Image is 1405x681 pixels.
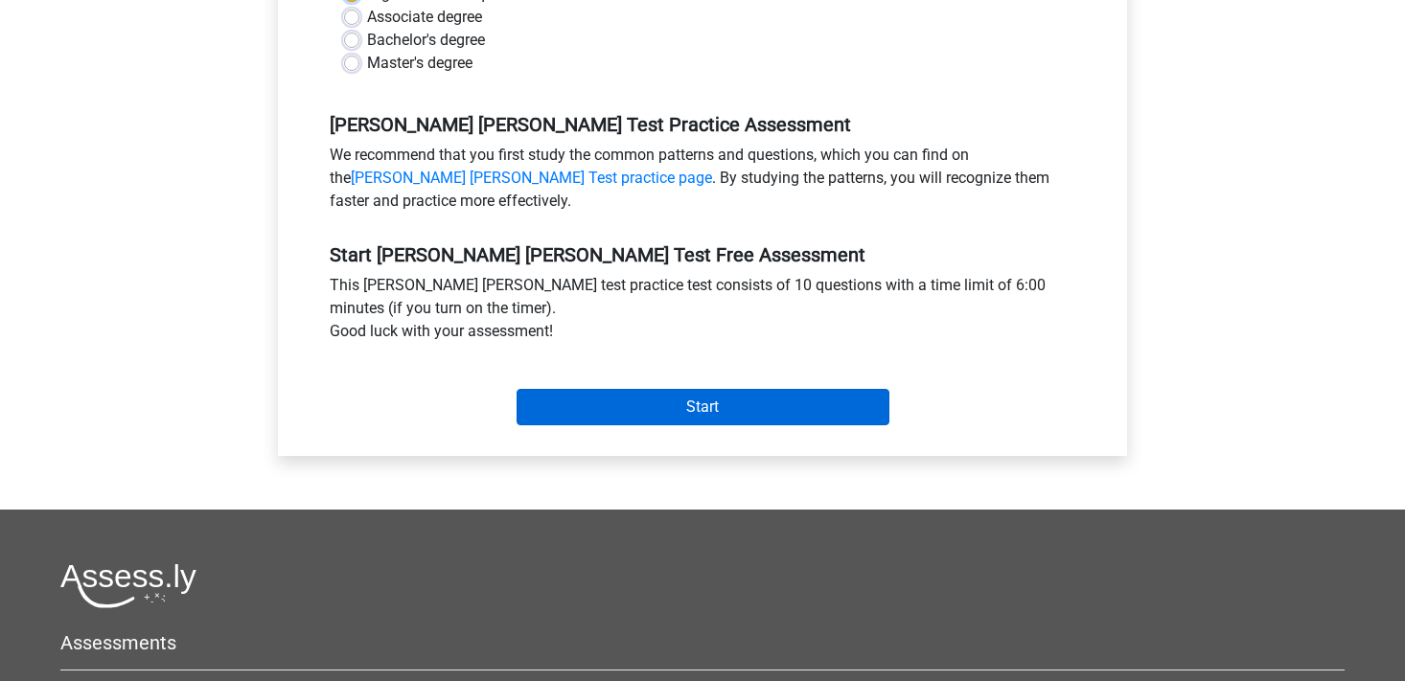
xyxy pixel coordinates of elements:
label: Bachelor's degree [367,29,485,52]
div: This [PERSON_NAME] [PERSON_NAME] test practice test consists of 10 questions with a time limit of... [315,274,1090,351]
label: Master's degree [367,52,472,75]
h5: Assessments [60,631,1345,654]
h5: Start [PERSON_NAME] [PERSON_NAME] Test Free Assessment [330,243,1075,266]
h5: [PERSON_NAME] [PERSON_NAME] Test Practice Assessment [330,113,1075,136]
a: [PERSON_NAME] [PERSON_NAME] Test practice page [351,169,712,187]
input: Start [517,389,889,425]
div: We recommend that you first study the common patterns and questions, which you can find on the . ... [315,144,1090,220]
img: Assessly logo [60,563,196,608]
label: Associate degree [367,6,482,29]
